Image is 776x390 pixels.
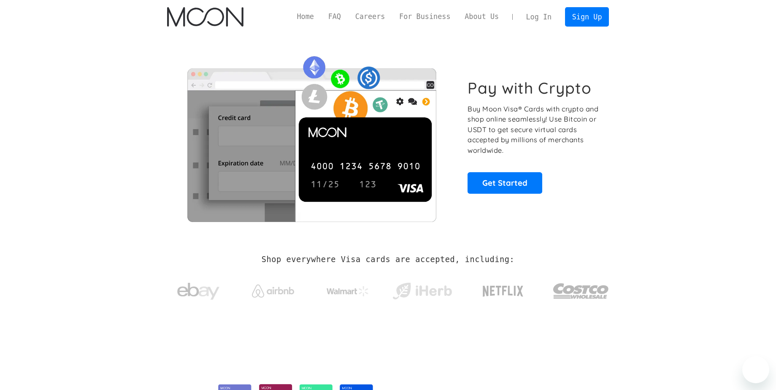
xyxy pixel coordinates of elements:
[167,7,243,27] img: Moon Logo
[327,286,369,296] img: Walmart
[553,275,609,307] img: Costco
[391,272,454,306] a: iHerb
[177,278,219,305] img: ebay
[392,11,457,22] a: For Business
[290,11,321,22] a: Home
[482,281,524,302] img: Netflix
[241,276,304,302] a: Airbnb
[348,11,392,22] a: Careers
[167,7,243,27] a: home
[553,267,609,311] a: Costco
[468,79,592,97] h1: Pay with Crypto
[167,270,230,309] a: ebay
[742,356,769,383] iframe: Button to launch messaging window
[468,172,542,193] a: Get Started
[391,280,454,302] img: iHerb
[262,255,514,264] h2: Shop everywhere Visa cards are accepted, including:
[519,8,559,26] a: Log In
[321,11,348,22] a: FAQ
[457,11,506,22] a: About Us
[468,104,600,156] p: Buy Moon Visa® Cards with crypto and shop online seamlessly! Use Bitcoin or USDT to get secure vi...
[167,50,456,222] img: Moon Cards let you spend your crypto anywhere Visa is accepted.
[465,272,541,306] a: Netflix
[252,284,294,298] img: Airbnb
[316,278,379,301] a: Walmart
[565,7,609,26] a: Sign Up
